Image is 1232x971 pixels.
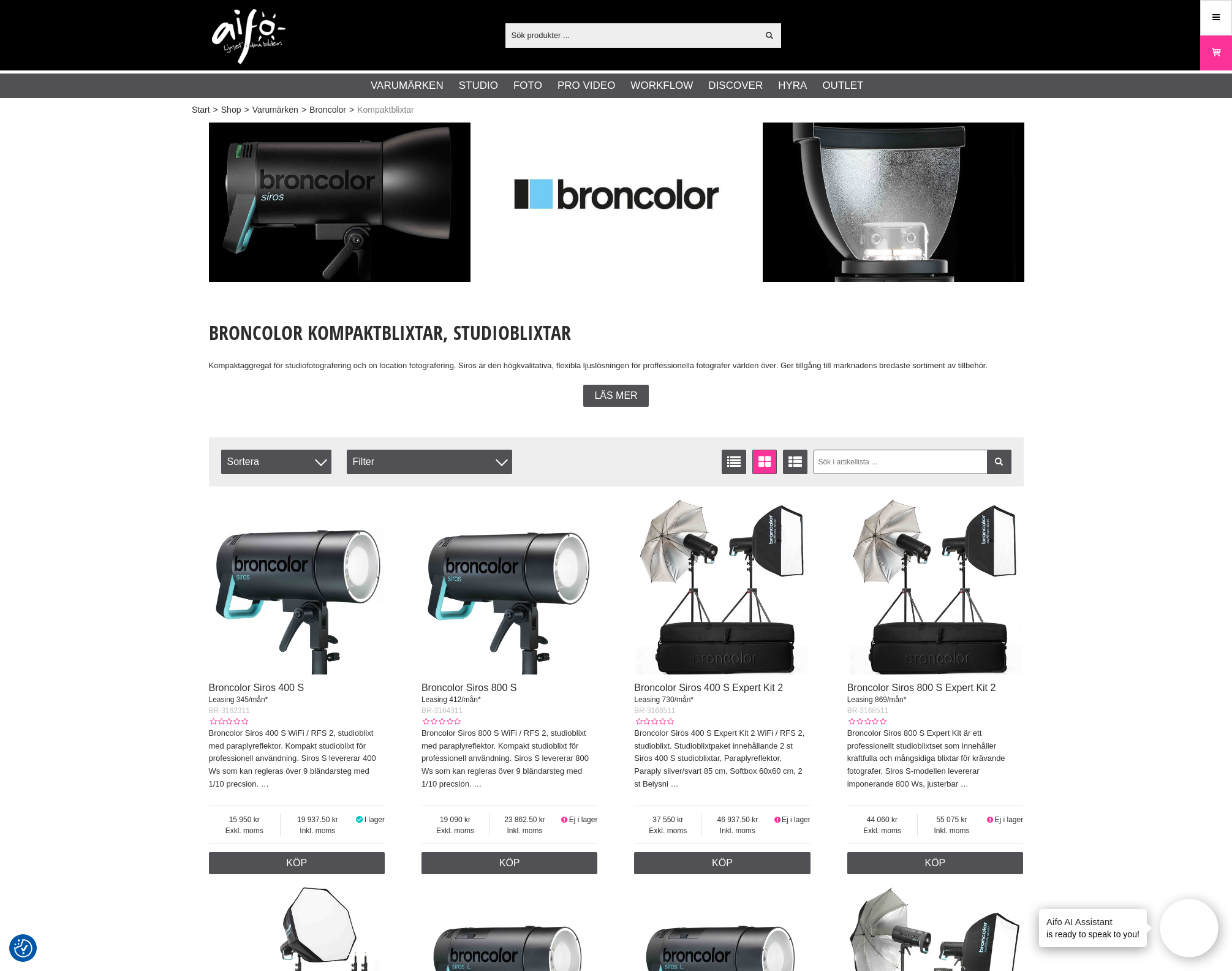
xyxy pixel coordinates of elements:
span: Leasing 345/mån* [209,695,268,704]
a: Broncolor [309,104,346,116]
span: Leasing 412/mån* [421,695,481,704]
a: Foto [513,78,542,94]
a: Listvisning [722,450,746,474]
span: > [244,104,249,116]
div: Kundbetyg: 0 [209,716,248,727]
span: > [301,104,306,116]
h1: broncolor Kompaktblixtar, Studioblixtar [209,319,1024,346]
a: Discover [708,78,763,94]
a: Fönstervisning [752,450,777,474]
span: Leasing 869/mån* [847,695,907,704]
a: Broncolor Siros 800 S [421,682,517,693]
span: Exkl. moms [421,825,489,836]
i: Ej i lager [560,815,569,824]
h4: Aifo AI Assistant [1046,915,1139,928]
span: > [213,104,218,116]
span: Ej i lager [994,815,1023,824]
span: Sortera [221,450,331,474]
span: 55 075 [918,814,986,825]
span: Inkl. moms [918,825,986,836]
div: Kundbetyg: 0 [847,716,886,727]
a: Broncolor Siros 400 S [209,682,304,693]
p: Broncolor Siros 400 S Expert Kit 2 WiFi / RFS 2, studioblixt. Studioblixtpaket innehållande 2 st ... [634,727,811,791]
span: 37 550 [634,814,701,825]
span: Exkl. moms [209,825,280,836]
i: Ej i lager [986,815,995,824]
span: Leasing 730/mån* [634,695,693,704]
div: is ready to speak to you! [1039,909,1147,947]
span: 19 937.50 [281,814,355,825]
span: BR-3168511 [847,706,888,715]
span: 44 060 [847,814,918,825]
span: Kompaktblixtar [357,104,414,116]
p: Kompaktaggregat för studiofotografering och on location fotografering. Siros är den högkvalitativ... [209,360,1024,372]
p: Broncolor Siros 400 S WiFi / RFS 2, studioblixt med paraplyreflektor. Kompakt studioblixt för pro... [209,727,385,791]
span: 46 937.50 [702,814,773,825]
a: Workflow [630,78,693,94]
a: Outlet [822,78,863,94]
img: Broncolor Siros 800 S [421,499,598,675]
span: 15 950 [209,814,280,825]
a: Varumärken [371,78,444,94]
span: Exkl. moms [634,825,701,836]
span: 23 862.50 [489,814,560,825]
input: Sök i artikellista ... [814,450,1011,474]
a: … [961,779,969,788]
div: Filter [347,450,512,474]
a: Utökad listvisning [783,450,807,474]
a: Studio [459,78,498,94]
img: Broncolor Siros 400 S Expert Kit 2 [634,499,811,675]
a: Hyra [778,78,807,94]
a: Broncolor Siros 800 S Expert Kit 2 [847,682,996,693]
img: Annons:001 ban-bron-monlight-001.jpg [763,123,1024,282]
a: Köp [847,852,1024,874]
i: I lager [355,815,365,824]
span: Inkl. moms [702,825,773,836]
button: Samtyckesinställningar [14,937,32,959]
a: … [474,779,482,788]
a: Köp [634,852,811,874]
a: Broncolor Siros 400 S Expert Kit 2 [634,682,783,693]
div: Kundbetyg: 0 [421,716,461,727]
span: Ej i lager [782,815,811,824]
img: Broncolor Siros 800 S Expert Kit 2 [847,499,1024,675]
a: … [261,779,269,788]
i: Ej i lager [773,815,782,824]
span: I lager [365,815,385,824]
a: Varumärken [252,104,298,116]
span: > [349,104,354,116]
a: Köp [209,852,385,874]
img: Broncolor Siros 400 S [209,499,385,675]
img: logo.png [212,9,285,64]
p: Broncolor Siros 800 S Expert Kit är ett professionellt studioblixtset som innehåller kraftfulla o... [847,727,1024,791]
span: BR-3164311 [421,706,463,715]
span: Ej i lager [569,815,598,824]
img: Annons:009 ban-broncolor-logga.jpg [486,123,747,282]
span: Exkl. moms [847,825,918,836]
div: Kundbetyg: 0 [634,716,673,727]
span: Läs mer [594,390,637,401]
span: Inkl. moms [281,825,355,836]
input: Sök produkter ... [505,26,758,44]
img: Revisit consent button [14,939,32,958]
a: Köp [421,852,598,874]
a: Filtrera [987,450,1011,474]
span: 19 090 [421,814,489,825]
a: … [671,779,679,788]
p: Broncolor Siros 800 S WiFi / RFS 2, studioblixt med paraplyreflektor. Kompakt studioblixt för pro... [421,727,598,791]
span: BR-3162311 [209,706,250,715]
a: Start [192,104,210,116]
a: Pro Video [557,78,615,94]
span: Inkl. moms [489,825,560,836]
a: Shop [221,104,241,116]
img: Annons:008 ban-bron-monlight-006.jpg [209,123,471,282]
span: BR-3166511 [634,706,675,715]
